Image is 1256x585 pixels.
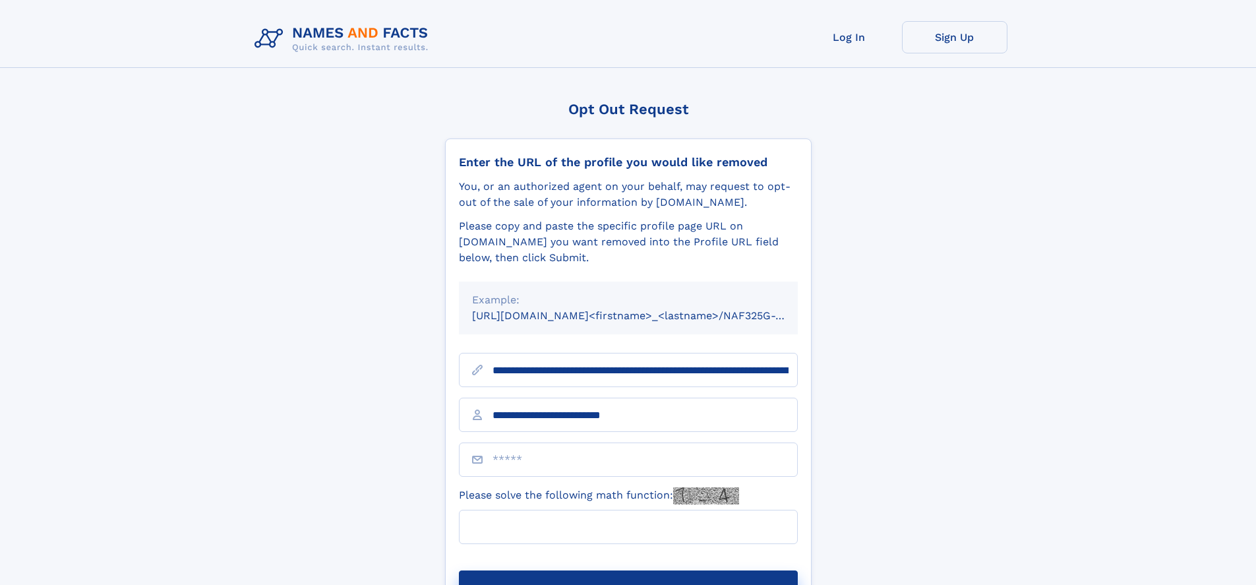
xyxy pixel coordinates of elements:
[445,101,812,117] div: Opt Out Request
[459,155,798,169] div: Enter the URL of the profile you would like removed
[459,179,798,210] div: You, or an authorized agent on your behalf, may request to opt-out of the sale of your informatio...
[902,21,1007,53] a: Sign Up
[459,218,798,266] div: Please copy and paste the specific profile page URL on [DOMAIN_NAME] you want removed into the Pr...
[796,21,902,53] a: Log In
[459,487,739,505] label: Please solve the following math function:
[472,292,785,308] div: Example:
[249,21,439,57] img: Logo Names and Facts
[472,309,823,322] small: [URL][DOMAIN_NAME]<firstname>_<lastname>/NAF325G-xxxxxxxx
